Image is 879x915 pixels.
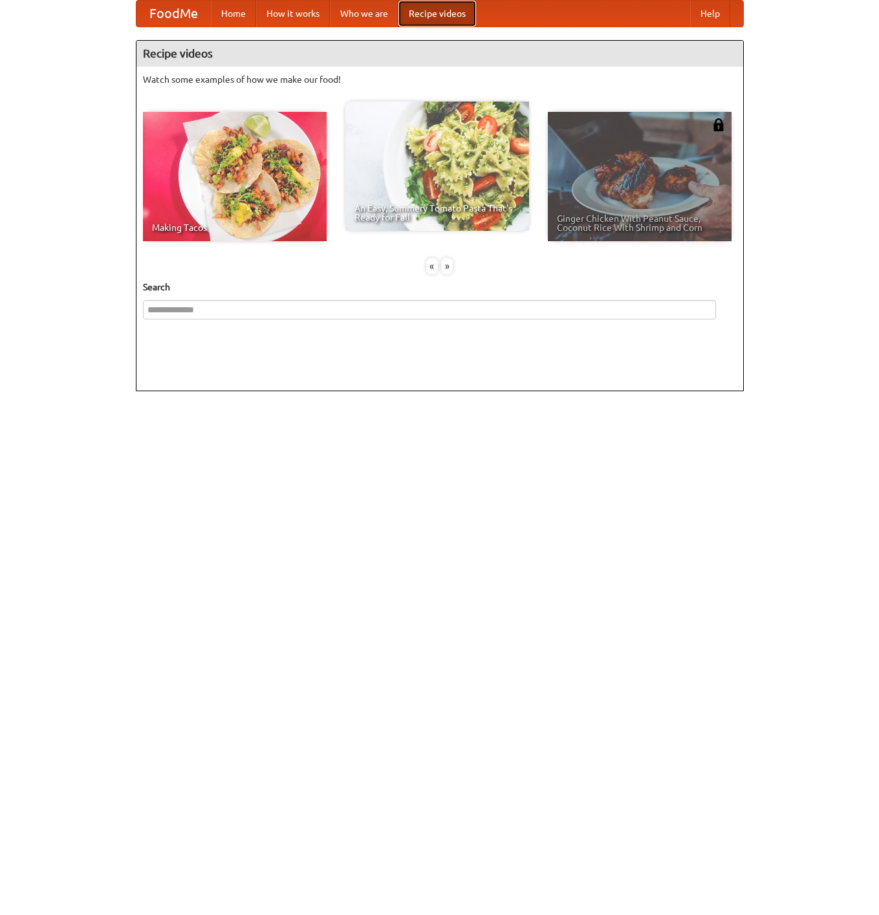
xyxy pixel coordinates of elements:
a: How it works [256,1,330,27]
span: An Easy, Summery Tomato Pasta That's Ready for Fall [354,204,520,222]
div: « [426,258,438,274]
h4: Recipe videos [136,41,743,67]
h5: Search [143,281,737,294]
a: FoodMe [136,1,211,27]
p: Watch some examples of how we make our food! [143,73,737,86]
a: Help [690,1,730,27]
a: Who we are [330,1,398,27]
a: Recipe videos [398,1,476,27]
div: » [441,258,453,274]
a: Home [211,1,256,27]
img: 483408.png [712,118,725,131]
a: An Easy, Summery Tomato Pasta That's Ready for Fall [345,102,529,231]
span: Making Tacos [152,223,318,232]
a: Making Tacos [143,112,327,241]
